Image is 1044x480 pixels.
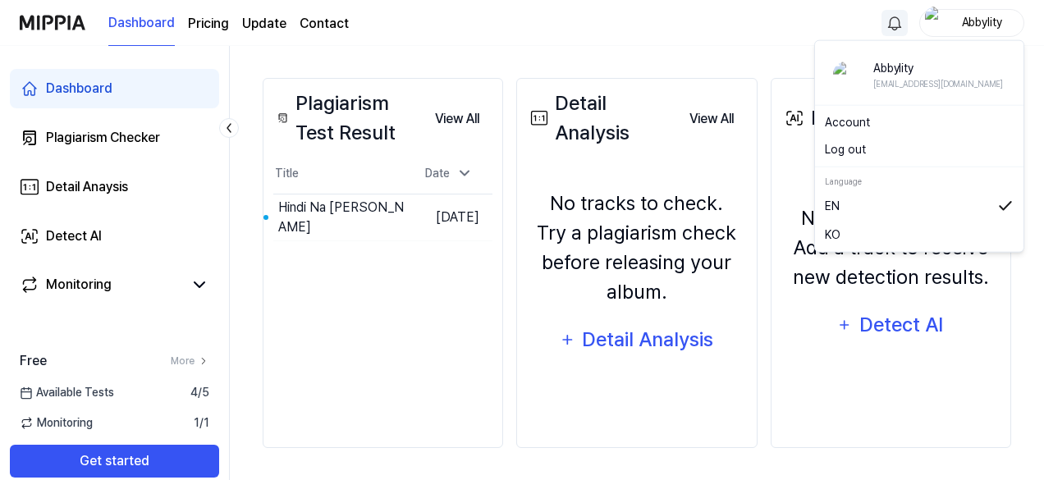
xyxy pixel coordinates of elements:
[194,414,209,432] span: 1 / 1
[242,14,286,34] a: Update
[46,177,128,197] div: Detail Anaysis
[300,14,349,34] a: Contact
[422,102,492,135] a: View All
[825,114,1014,131] a: Account
[676,102,747,135] a: View All
[833,62,859,88] img: profile
[10,445,219,478] button: Get started
[273,154,405,194] th: Title
[278,198,405,237] div: Hindi Na [PERSON_NAME]
[273,89,422,148] div: Plagiarism Test Result
[925,7,945,39] img: profile
[20,275,183,295] a: Monitoring
[885,13,904,33] img: 알림
[20,384,114,401] span: Available Tests
[997,197,1014,215] img: 체크
[950,13,1014,31] div: Abbylity
[46,275,112,295] div: Monitoring
[108,1,175,46] a: Dashboard
[825,197,1014,215] a: EN
[919,9,1024,37] button: profileAbbylity
[10,118,219,158] a: Plagiarism Checker
[10,167,219,207] a: Detail Anaysis
[10,217,219,256] a: Detect AI
[825,141,1014,158] button: Log out
[171,354,209,368] a: More
[549,320,725,359] button: Detail Analysis
[527,189,746,307] div: No tracks to check. Try a plagiarism check before releasing your album.
[825,225,1014,243] a: KO
[581,324,715,355] div: Detail Analysis
[676,103,747,135] button: View All
[858,309,946,341] div: Detect AI
[188,14,229,34] a: Pricing
[873,77,1003,90] div: [EMAIL_ADDRESS][DOMAIN_NAME]
[46,226,102,246] div: Detect AI
[873,59,1003,77] div: Abbylity
[46,128,160,148] div: Plagiarism Checker
[781,103,895,133] div: Detect AI
[20,414,93,432] span: Monitoring
[46,79,112,98] div: Dashboard
[781,203,1000,292] div: No tracks uploaded. Add a track to receive new detection results.
[814,40,1024,253] div: profileAbbylity
[419,160,479,187] div: Date
[190,384,209,401] span: 4 / 5
[405,194,492,240] td: [DATE]
[826,305,955,345] button: Detect AI
[527,89,675,148] div: Detail Analysis
[422,103,492,135] button: View All
[20,351,47,371] span: Free
[10,69,219,108] a: Dashboard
